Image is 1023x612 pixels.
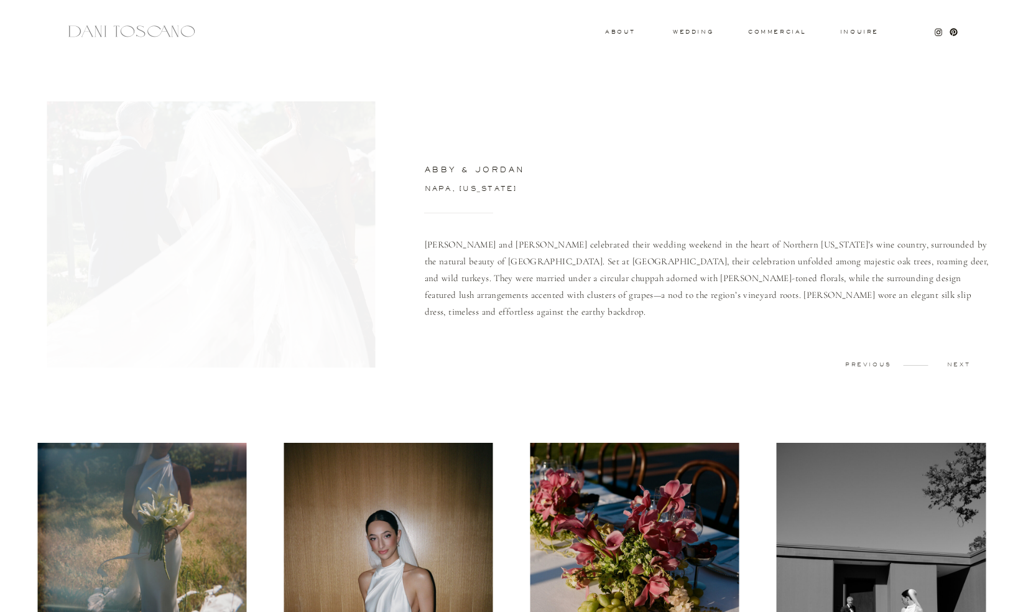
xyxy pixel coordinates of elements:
[748,29,805,34] a: commercial
[425,166,811,177] h3: abby & jordan
[838,362,899,368] a: previous
[425,236,990,351] p: [PERSON_NAME] and [PERSON_NAME] celebrated their wedding weekend in the heart of Northern [US_STA...
[605,29,632,34] a: About
[673,29,713,34] a: wedding
[928,362,989,368] a: next
[425,185,672,196] a: napa, [US_STATE]
[840,29,879,35] a: Inquire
